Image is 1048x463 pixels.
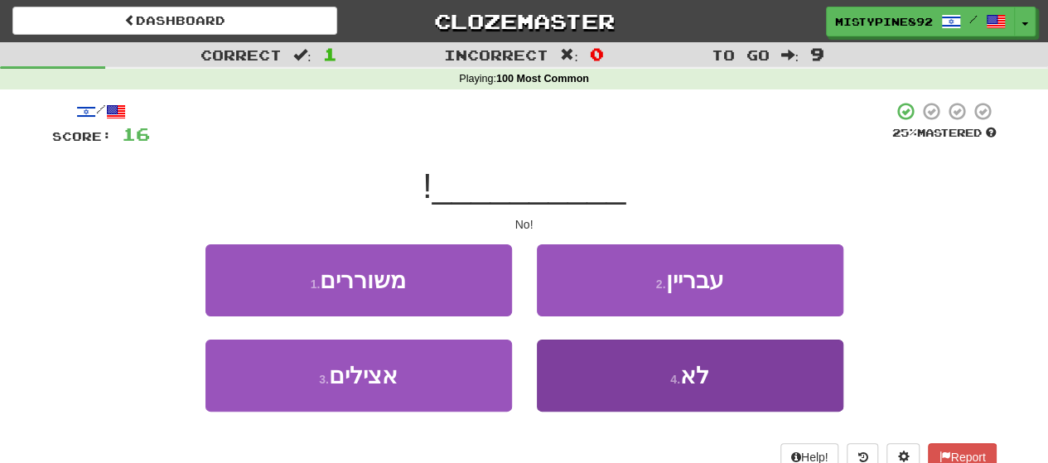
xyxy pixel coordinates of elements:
small: 2 . [656,277,666,291]
span: 16 [122,123,150,144]
span: / [969,13,978,25]
span: : [780,48,799,62]
span: ! [423,166,432,205]
span: MistyPine892 [835,14,933,29]
button: 1.משוררים [205,244,512,316]
span: 0 [590,44,604,64]
span: Correct [200,46,282,63]
span: לא [680,363,709,388]
span: Incorrect [444,46,548,63]
span: : [293,48,312,62]
a: MistyPine892 / [826,7,1015,36]
div: No! [52,216,997,233]
small: 4 . [670,373,680,386]
span: 25 % [892,126,917,139]
span: 9 [810,44,824,64]
strong: 100 Most Common [496,73,589,84]
div: / [52,101,150,122]
span: Score: [52,129,112,143]
span: 1 [323,44,337,64]
button: 2.עבריין [537,244,843,316]
span: : [560,48,578,62]
span: אצילים [329,363,398,388]
button: 3.אצילים [205,340,512,412]
small: 3 . [319,373,329,386]
span: __________ [432,166,626,205]
div: Mastered [892,126,997,141]
span: עבריין [665,268,723,293]
small: 1 . [311,277,321,291]
span: משוררים [320,268,406,293]
a: Clozemaster [362,7,687,36]
a: Dashboard [12,7,337,35]
span: To go [711,46,769,63]
button: 4.לא [537,340,843,412]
